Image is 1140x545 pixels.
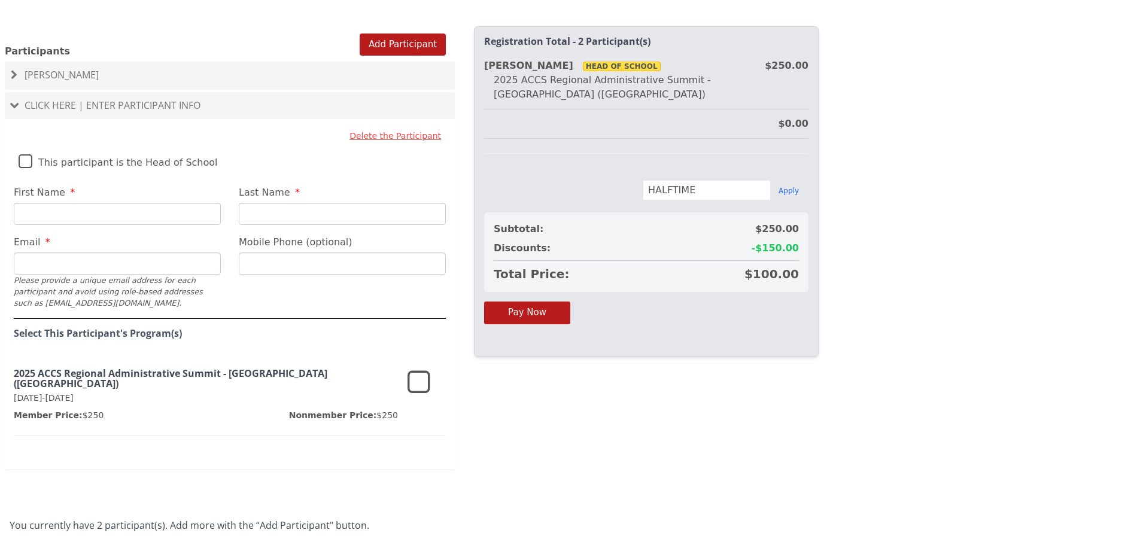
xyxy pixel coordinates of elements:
[778,117,808,131] div: $0.00
[494,222,543,236] span: Subtotal:
[345,125,446,147] button: Delete the Participant
[755,222,799,236] span: $250.00
[14,392,398,404] p: [DATE]-[DATE]
[484,302,570,324] button: Pay Now
[289,409,398,421] p: $250
[14,187,65,198] span: First Name
[289,410,377,420] span: Nonmember Price:
[239,236,352,248] span: Mobile Phone (optional)
[744,266,799,282] span: $100.00
[484,36,808,47] h2: Registration Total - 2 Participant(s)
[239,187,290,198] span: Last Name
[25,99,200,112] span: Click Here | Enter Participant Info
[643,180,771,200] input: Enter discount code
[10,520,1130,531] h4: You currently have 2 participant(s). Add more with the “Add Participant" button.
[484,73,808,102] div: 2025 ACCS Regional Administrative Summit - [GEOGRAPHIC_DATA] ([GEOGRAPHIC_DATA])
[14,410,83,420] span: Member Price:
[19,147,218,172] label: This participant is the Head of School
[14,275,221,309] div: Please provide a unique email address for each participant and avoid using role-based addresses s...
[14,369,398,389] h3: 2025 ACCS Regional Administrative Summit - [GEOGRAPHIC_DATA] ([GEOGRAPHIC_DATA])
[494,266,569,282] span: Total Price:
[5,45,70,57] span: Participants
[14,328,446,339] h4: Select This Participant's Program(s)
[779,186,799,196] button: Apply
[25,68,99,81] span: [PERSON_NAME]
[14,236,40,248] span: Email
[751,241,799,255] span: -$150.00
[765,59,808,73] div: $250.00
[484,60,661,71] strong: [PERSON_NAME]
[360,34,446,56] button: Add Participant
[14,409,104,421] p: $250
[583,62,661,71] span: Head Of School
[494,241,551,255] span: Discounts:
